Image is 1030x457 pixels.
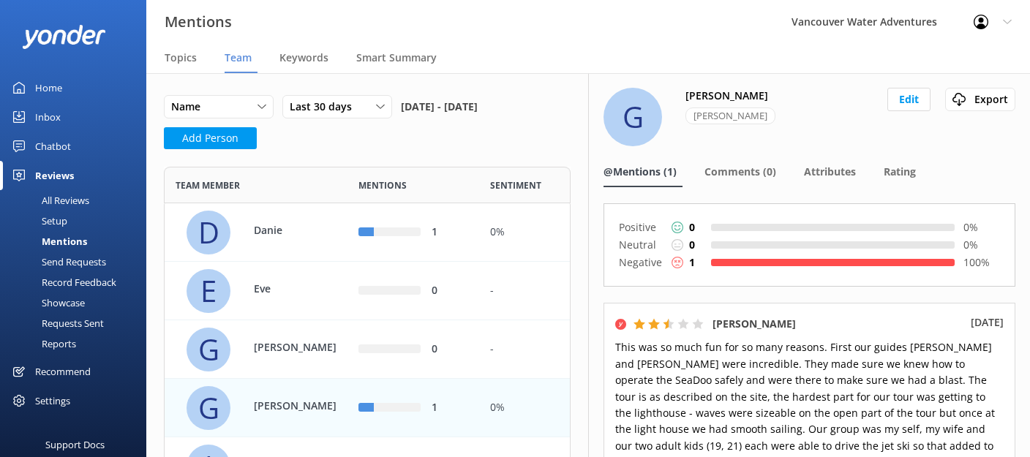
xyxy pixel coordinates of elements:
div: Chatbot [35,132,71,161]
div: 0 [432,283,468,299]
span: Comments (0) [704,165,776,179]
a: Reports [9,333,146,354]
img: yonder-white-logo.png [22,25,106,49]
div: All Reviews [9,190,89,211]
div: G [187,328,230,371]
div: Send Requests [9,252,106,272]
span: Attributes [804,165,856,179]
div: - [490,283,559,299]
a: Setup [9,211,146,231]
div: Mentions [9,231,87,252]
p: 0 [689,237,695,253]
div: 1 [432,224,468,241]
p: Eve [254,281,349,297]
span: Keywords [279,50,328,65]
button: Edit [887,88,931,111]
p: [DATE] [971,314,1004,331]
span: Sentiment [490,178,541,192]
p: [PERSON_NAME] [254,339,349,355]
a: Send Requests [9,252,146,272]
p: 0 [689,219,695,235]
div: Setup [9,211,67,231]
span: Team member [176,178,240,192]
div: 0% [490,224,559,241]
div: - [490,341,559,358]
div: Settings [35,386,70,415]
span: @Mentions (1) [604,165,677,179]
div: Requests Sent [9,313,104,333]
span: Mentions [358,178,407,192]
a: Record Feedback [9,272,146,292]
button: Add Person [164,127,257,149]
div: D [187,211,230,254]
div: Reviews [35,161,74,190]
div: Home [35,73,62,102]
div: G [187,386,230,430]
a: All Reviews [9,190,146,211]
div: [PERSON_NAME] [685,107,775,124]
a: Showcase [9,292,146,313]
div: row [164,379,571,437]
span: Name [171,99,209,115]
div: row [164,320,571,379]
div: Export [949,91,1012,107]
a: Mentions [9,231,146,252]
div: row [164,203,571,262]
span: [DATE] - [DATE] [401,95,478,118]
div: Reports [9,333,76,354]
a: Requests Sent [9,313,146,333]
p: 100 % [963,254,1000,271]
p: Danie [254,222,349,238]
p: 0 % [963,237,1000,253]
span: Rating [884,165,916,179]
span: Smart Summary [356,50,437,65]
div: 1 [432,400,468,416]
span: Last 30 days [290,99,361,115]
h3: Mentions [165,10,232,34]
p: Neutral [619,236,663,254]
p: [PERSON_NAME] [254,398,349,414]
p: Negative [619,254,663,271]
p: 1 [689,254,695,271]
div: 0 [432,341,468,358]
div: E [187,269,230,313]
div: Record Feedback [9,272,116,292]
p: Positive [619,219,663,236]
p: 0 % [963,219,1000,235]
div: G [604,88,662,146]
span: Topics [165,50,197,65]
div: 0% [490,400,559,416]
div: Recommend [35,357,91,386]
div: Showcase [9,292,85,313]
h5: [PERSON_NAME] [713,316,796,332]
div: row [164,262,571,320]
span: Team [225,50,252,65]
h4: [PERSON_NAME] [685,88,768,104]
div: Inbox [35,102,61,132]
